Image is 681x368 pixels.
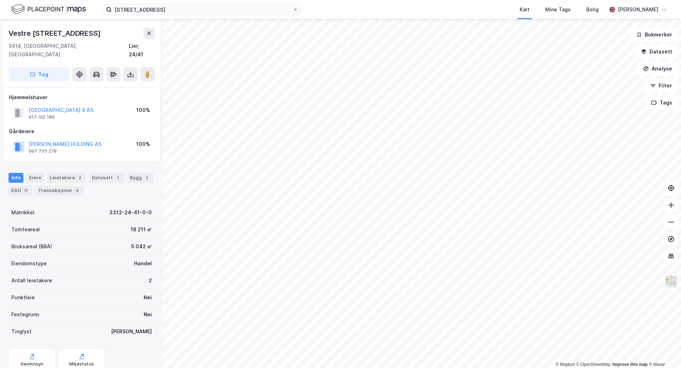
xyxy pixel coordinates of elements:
div: 997 755 278 [29,148,57,154]
div: 1 [114,174,121,181]
button: Filter [644,79,678,93]
div: Tinglyst [11,327,32,336]
button: Tag [9,67,70,81]
div: Matrikkel [11,208,34,217]
div: Datasett [89,173,124,183]
div: Hjemmelshaver [9,93,154,102]
div: Antall leietakere [11,276,52,285]
iframe: Chat Widget [646,334,681,368]
div: 100% [136,106,150,114]
div: 2 [76,174,83,181]
div: Tomteareal [11,225,40,234]
div: Geoinnsyn [21,361,44,367]
div: Kontrollprogram for chat [646,334,681,368]
div: 2 [143,174,150,181]
div: Info [9,173,23,183]
img: Z [664,275,678,288]
div: Eiendomstype [11,259,47,268]
div: 2 [149,276,152,285]
div: [PERSON_NAME] [111,327,152,336]
div: Festegrunn [11,310,39,319]
img: logo.f888ab2527a4732fd821a326f86c7f29.svg [11,3,86,16]
button: Analyse [637,62,678,76]
a: Improve this map [613,362,648,367]
div: 18 211 ㎡ [131,225,152,234]
div: Punktleie [11,293,35,302]
button: Tags [645,96,678,110]
div: 100% [136,140,150,148]
button: Bokmerker [630,28,678,42]
div: Bolig [586,5,599,14]
div: 5 042 ㎡ [131,242,152,251]
input: Søk på adresse, matrikkel, gårdeiere, leietakere eller personer [112,4,293,15]
a: OpenStreetMap [576,362,611,367]
div: Miljøstatus [69,361,94,367]
div: ESG [9,186,32,196]
button: Datasett [635,45,678,59]
a: Mapbox [555,362,575,367]
div: 11 [22,187,29,194]
div: Leietakere [47,173,86,183]
div: 917 192 189 [29,114,55,120]
div: Eiere [26,173,44,183]
div: Mine Tags [545,5,571,14]
div: Kart [520,5,530,14]
div: [PERSON_NAME] [618,5,658,14]
div: Transaksjoner [35,186,84,196]
div: Vestre [STREET_ADDRESS] [9,28,102,39]
div: Bygg [127,173,153,183]
div: Handel [134,259,152,268]
div: Bruksareal (BRA) [11,242,52,251]
div: 3312-24-41-0-0 [109,208,152,217]
div: Nei [144,293,152,302]
div: 6 [74,187,81,194]
div: Lier, 24/41 [129,42,155,59]
div: Gårdeiere [9,127,154,136]
div: 3414, [GEOGRAPHIC_DATA], [GEOGRAPHIC_DATA] [9,42,129,59]
div: Nei [144,310,152,319]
